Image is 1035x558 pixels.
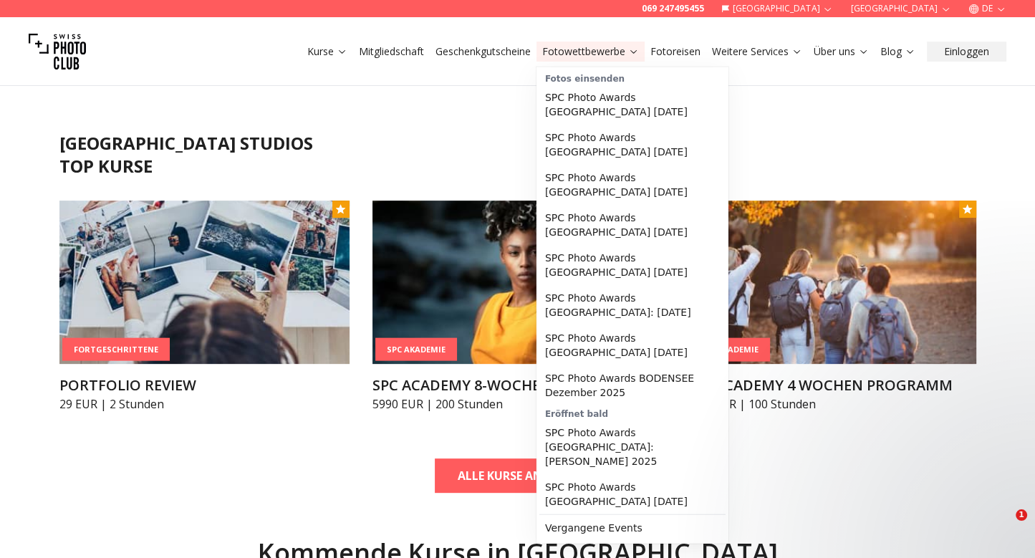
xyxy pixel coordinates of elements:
a: SPC Photo Awards [GEOGRAPHIC_DATA]: [DATE] [539,285,726,325]
div: Fotos einsenden [539,70,726,85]
a: Weitere Services [712,44,802,59]
button: Mitgliedschaft [353,42,430,62]
a: Über uns [814,44,869,59]
a: SPC ACADEMY 8-WOCHEN-PROGRAMMSPC AkademieSPC ACADEMY 8-WOCHEN-PROGRAMM5990 EUR | 200 Stunden [372,201,663,413]
a: SPC Photo Awards [GEOGRAPHIC_DATA] [DATE] [539,125,726,165]
div: SPC Akademie [375,337,457,361]
p: 5990 EUR | 200 Stunden [372,395,663,413]
h2: [GEOGRAPHIC_DATA] STUDIOS [59,132,976,155]
a: Kurse [307,44,347,59]
button: Blog [875,42,921,62]
a: Vergangene Events [539,515,726,541]
a: Fotowettbewerbe [542,44,639,59]
img: SPC ACADEMY 8-WOCHEN-PROGRAMM [372,201,663,364]
h3: PORTFOLIO REVIEW [59,375,350,395]
a: SPC Photo Awards BODENSEE Dezember 2025 [539,365,726,405]
button: Fotowettbewerbe [536,42,645,62]
img: PORTFOLIO REVIEW [59,201,350,364]
div: SPC Akademie [688,338,770,362]
h2: TOP KURSE [59,155,976,178]
a: ALLE KURSE ANSEHEN [435,458,601,493]
a: SPC Photo Awards [GEOGRAPHIC_DATA] [DATE] [539,165,726,205]
p: 3990 EUR | 100 Stunden [685,395,976,413]
button: Weitere Services [706,42,808,62]
button: Über uns [808,42,875,62]
div: Fortgeschrittene [62,337,170,361]
div: Eröffnet bald [539,405,726,420]
a: Fotoreisen [650,44,701,59]
iframe: Intercom live chat [986,509,1021,544]
a: Blog [880,44,915,59]
img: Swiss photo club [29,23,86,80]
a: SPC Photo Awards [GEOGRAPHIC_DATA] [DATE] [539,325,726,365]
button: Einloggen [927,42,1006,62]
a: Geschenkgutscheine [435,44,531,59]
p: 29 EUR | 2 Stunden [59,395,350,413]
a: PORTFOLIO REVIEWFortgeschrittenePORTFOLIO REVIEW29 EUR | 2 Stunden [59,201,350,413]
b: ALLE KURSE ANSEHEN [458,467,578,484]
button: Fotoreisen [645,42,706,62]
h3: SPC ACADEMY 4 WOCHEN PROGRAMM [685,375,976,395]
a: SPC Photo Awards [GEOGRAPHIC_DATA] [DATE] [539,85,726,125]
button: Geschenkgutscheine [430,42,536,62]
h3: SPC ACADEMY 8-WOCHEN-PROGRAMM [372,375,663,395]
a: SPC Photo Awards [GEOGRAPHIC_DATA] [DATE] [539,474,726,514]
button: Kurse [302,42,353,62]
a: SPC Photo Awards [GEOGRAPHIC_DATA]: [PERSON_NAME] 2025 [539,420,726,474]
span: 1 [1016,509,1027,521]
a: 069 247495455 [642,3,704,14]
a: SPC ACADEMY 4 WOCHEN PROGRAMMSPC AkademieSPC ACADEMY 4 WOCHEN PROGRAMM3990 EUR | 100 Stunden [685,201,976,413]
img: SPC ACADEMY 4 WOCHEN PROGRAMM [685,201,976,364]
a: SPC Photo Awards [GEOGRAPHIC_DATA] [DATE] [539,245,726,285]
a: SPC Photo Awards [GEOGRAPHIC_DATA] [DATE] [539,205,726,245]
a: Mitgliedschaft [359,44,424,59]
